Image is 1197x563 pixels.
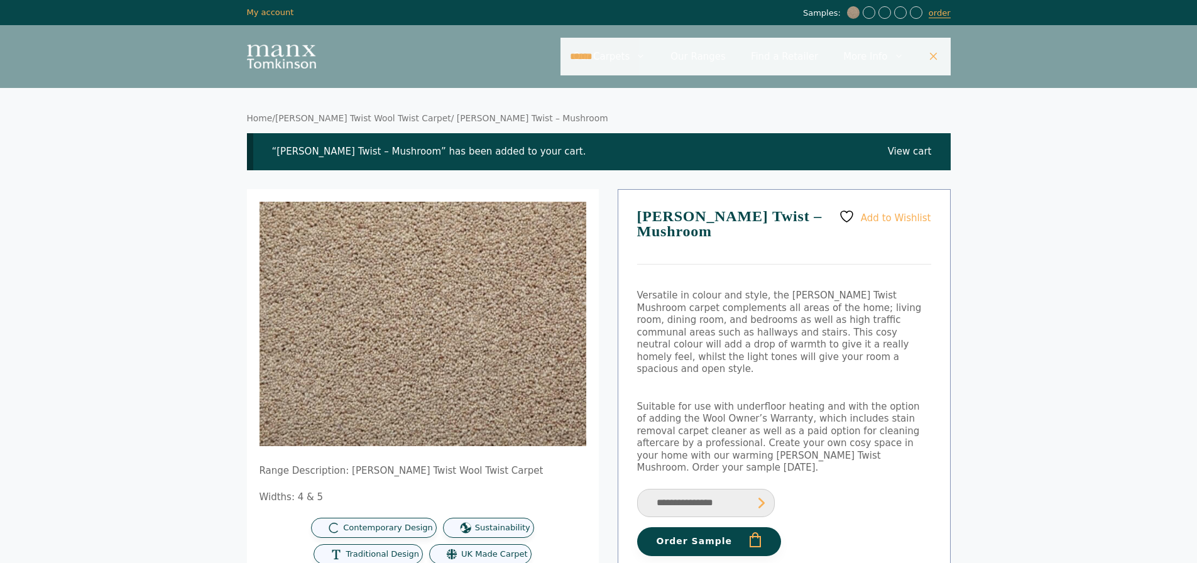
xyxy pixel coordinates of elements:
span: Contemporary Design [343,523,433,533]
button: Order Sample [637,527,781,556]
span: UK Made Carpet [461,549,527,560]
a: Add to Wishlist [839,209,931,224]
a: My account [247,8,294,17]
nav: Primary [560,38,951,75]
a: View cart [888,146,932,158]
span: Sustainability [475,523,530,533]
span: Samples: [803,8,844,19]
span: Traditional Design [346,549,419,560]
a: Close Search Bar [916,38,951,75]
img: Tomkinson Twist - Mushroom [847,6,860,19]
p: Suitable for use with underfloor heating and with the option of adding the Wool Owner’s Warranty,... [637,401,931,474]
span: Add to Wishlist [861,212,931,224]
p: Widths: 4 & 5 [260,491,586,504]
h1: [PERSON_NAME] Twist – Mushroom [637,209,931,265]
div: “[PERSON_NAME] Twist – Mushroom” has been added to your cart. [247,133,951,171]
p: Versatile in colour and style, the [PERSON_NAME] Twist Mushroom carpet complements all areas of t... [637,290,931,376]
nav: Breadcrumb [247,113,951,124]
a: order [929,8,951,18]
img: Manx Tomkinson [247,45,316,68]
p: Range Description: [PERSON_NAME] Twist Wool Twist Carpet [260,465,586,478]
a: Home [247,113,273,123]
a: [PERSON_NAME] Twist Wool Twist Carpet [275,113,451,123]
